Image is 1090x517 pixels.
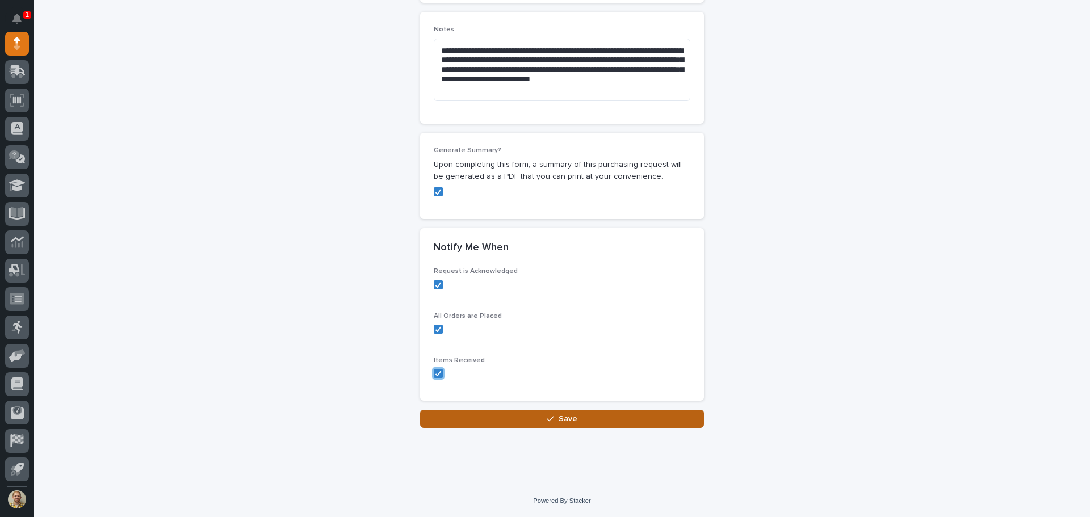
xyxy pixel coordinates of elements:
button: Notifications [5,7,29,31]
span: Generate Summary? [434,147,501,154]
p: Upon completing this form, a summary of this purchasing request will be generated as a PDF that y... [434,159,690,183]
h2: Notify Me When [434,242,509,254]
span: Notes [434,26,454,33]
button: Save [420,410,704,428]
p: 1 [25,11,29,19]
span: Request is Acknowledged [434,268,518,275]
div: Notifications1 [14,14,29,32]
span: Save [559,415,577,423]
span: All Orders are Placed [434,313,502,320]
button: users-avatar [5,487,29,511]
span: Items Received [434,357,485,364]
a: Powered By Stacker [533,497,590,504]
